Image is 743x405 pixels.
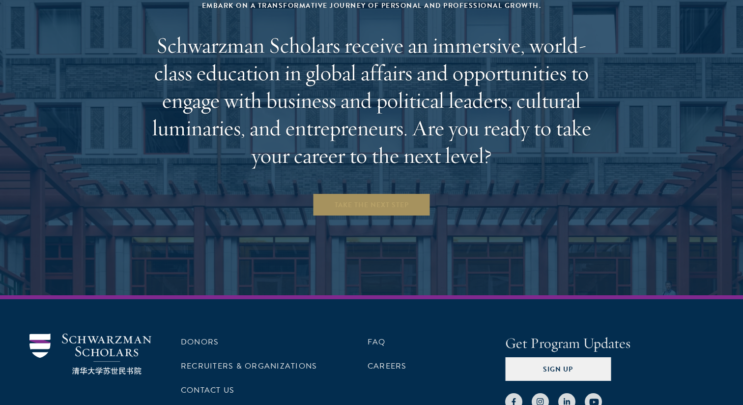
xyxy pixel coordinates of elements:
[368,336,386,348] a: FAQ
[505,334,714,353] h4: Get Program Updates
[313,193,431,217] a: Take the Next Step
[29,334,151,374] img: Schwarzman Scholars
[181,336,219,348] a: Donors
[181,384,234,396] a: Contact Us
[368,360,407,372] a: Careers
[181,360,317,372] a: Recruiters & Organizations
[505,357,611,381] button: Sign Up
[143,31,600,169] h2: Schwarzman Scholars receive an immersive, world-class education in global affairs and opportuniti...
